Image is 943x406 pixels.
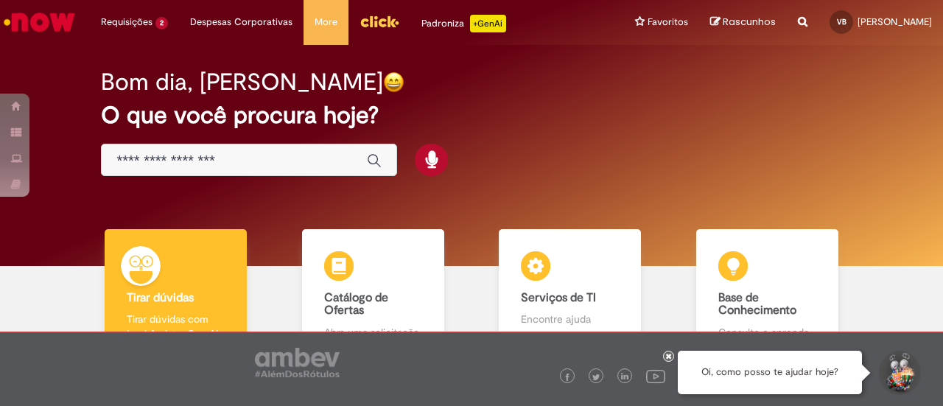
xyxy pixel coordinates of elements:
img: logo_footer_facebook.png [564,374,571,381]
a: Serviços de TI Encontre ajuda [471,229,669,357]
span: VB [837,17,846,27]
a: Base de Conhecimento Consulte e aprenda [669,229,866,357]
a: Rascunhos [710,15,776,29]
img: click_logo_yellow_360x200.png [360,10,399,32]
img: logo_footer_linkedin.png [621,373,628,382]
h2: Bom dia, [PERSON_NAME] [101,69,383,95]
img: happy-face.png [383,71,404,93]
b: Serviços de TI [521,290,596,305]
b: Catálogo de Ofertas [324,290,388,318]
a: Catálogo de Ofertas Abra uma solicitação [275,229,472,357]
span: 2 [155,17,168,29]
span: [PERSON_NAME] [858,15,932,28]
span: More [315,15,337,29]
p: Tirar dúvidas com Lupi Assist e Gen Ai [127,312,225,341]
span: Rascunhos [723,15,776,29]
span: Requisições [101,15,153,29]
b: Tirar dúvidas [127,290,194,305]
p: +GenAi [470,15,506,32]
img: logo_footer_twitter.png [592,374,600,381]
img: logo_footer_youtube.png [646,366,665,385]
b: Base de Conhecimento [718,290,796,318]
h2: O que você procura hoje? [101,102,841,128]
p: Consulte e aprenda [718,325,816,340]
span: Favoritos [648,15,688,29]
button: Iniciar Conversa de Suporte [877,351,921,395]
p: Abra uma solicitação [324,325,422,340]
img: ServiceNow [1,7,77,37]
div: Padroniza [421,15,506,32]
img: logo_footer_ambev_rotulo_gray.png [255,348,340,377]
p: Encontre ajuda [521,312,619,326]
div: Oi, como posso te ajudar hoje? [678,351,862,394]
a: Tirar dúvidas Tirar dúvidas com Lupi Assist e Gen Ai [77,229,275,357]
span: Despesas Corporativas [190,15,292,29]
